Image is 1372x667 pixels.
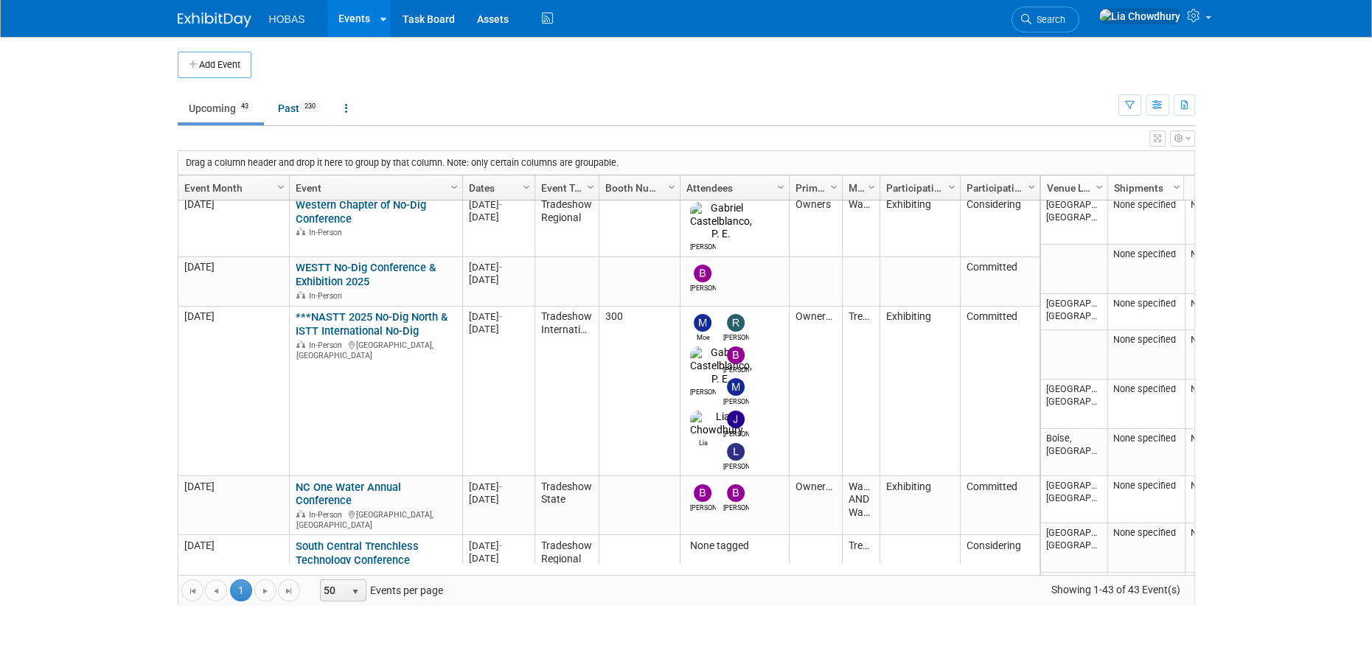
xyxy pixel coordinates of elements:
a: Column Settings [1169,175,1185,198]
span: Column Settings [520,181,532,193]
td: Committed [960,307,1040,476]
img: In-Person Event [296,510,305,517]
span: Column Settings [666,181,678,193]
div: Bryant Welch [690,502,716,513]
a: Column Settings [273,175,289,198]
span: None specified [1113,298,1176,309]
a: Search [1011,7,1079,32]
span: Search [1031,14,1065,25]
span: Events per page [301,579,458,601]
td: Considering [960,194,1040,257]
td: [DATE] [178,307,289,476]
span: 43 [237,101,253,112]
div: [DATE] [469,323,528,335]
span: select [349,586,361,598]
a: NC One Water Annual Conference [296,481,401,508]
a: Go to the next page [254,579,276,601]
span: - [499,199,502,210]
span: None specified [1191,383,1253,394]
span: None specified [1113,383,1176,394]
div: [DATE] [469,481,528,493]
td: Considering [960,535,1040,594]
span: None specified [1113,248,1176,259]
span: HOBAS [269,13,305,25]
img: In-Person Event [296,228,305,235]
img: In-Person Event [296,341,305,348]
div: [DATE] [469,198,528,211]
a: Event [296,175,453,200]
span: None specified [1113,334,1176,345]
img: Gabriel Castelblanco, P. E. [690,202,752,242]
td: Wastewater [842,194,880,257]
span: In-Person [309,291,347,301]
td: Exhibiting [880,194,960,257]
span: Go to the last page [283,585,295,597]
img: In-Person Event [296,291,305,298]
a: Dates [469,175,525,200]
div: Lindsey Thiele [723,461,749,472]
a: Go to the first page [181,579,203,601]
span: - [499,540,502,551]
button: Add Event [178,52,251,78]
span: - [499,311,502,322]
span: None specified [1191,199,1253,210]
img: Mike Bussio [727,378,745,396]
td: Committed [960,476,1040,535]
td: [GEOGRAPHIC_DATA], [GEOGRAPHIC_DATA] [1041,476,1107,523]
a: Column Settings [863,175,880,198]
td: [GEOGRAPHIC_DATA], [GEOGRAPHIC_DATA] [1041,380,1107,429]
a: ***NASTT 2025 No-Dig North & ISTT International No-Dig [296,310,448,338]
div: Drag a column header and drop it here to group by that column. Note: only certain columns are gro... [178,151,1194,175]
div: Bijan Khamanian [723,364,749,375]
img: Brett Ardizone [727,484,745,502]
img: Jeffrey LeBlanc [727,411,745,428]
td: [DATE] [178,476,289,535]
span: None specified [1191,433,1253,444]
span: Column Settings [585,181,596,193]
img: Lia Chowdhury [690,411,743,437]
td: Tradeshow Regional [534,535,599,594]
div: Rene Garcia [723,332,749,343]
td: [DATE] [178,194,289,257]
a: Column Settings [1023,175,1040,198]
span: In-Person [309,510,347,520]
span: 230 [300,101,320,112]
a: Booth Number [605,175,670,200]
div: [DATE] [469,261,528,273]
a: Column Settings [446,175,462,198]
a: Upcoming43 [178,94,264,122]
td: [GEOGRAPHIC_DATA], [GEOGRAPHIC_DATA] [1041,573,1107,646]
td: Owners/Engineers [789,476,842,535]
span: None specified [1191,334,1253,345]
div: [DATE] [469,310,528,323]
a: Column Settings [518,175,534,198]
td: Exhibiting [880,476,960,535]
span: In-Person [309,341,347,350]
div: Gabriel Castelblanco, P. E. [690,386,716,397]
span: None specified [1113,480,1176,491]
span: None specified [1191,248,1253,259]
span: None specified [1113,433,1176,444]
div: Gabriel Castelblanco, P. E. [690,241,716,252]
div: None tagged [686,539,782,553]
a: Shipments [1114,175,1175,200]
span: In-Person [309,228,347,237]
img: Lindsey Thiele [727,443,745,461]
div: [DATE] [469,552,528,565]
a: Participation Type [886,175,950,200]
img: Bryant Welch [694,484,711,502]
img: Bijan Khamanian [694,265,711,282]
a: South Central Trenchless Technology Conference [296,539,419,567]
a: Column Settings [773,175,789,198]
div: Moe Tamizifar [690,332,716,343]
span: None specified [1191,298,1253,309]
a: Column Settings [582,175,599,198]
div: Mike Bussio [723,396,749,407]
td: Trenchless [842,307,880,476]
span: None specified [1191,527,1253,538]
a: Go to the last page [278,579,300,601]
span: Column Settings [946,181,958,193]
a: Venue Location [1047,175,1098,200]
td: Owners/Engineers [789,307,842,476]
td: Tradeshow State [534,476,599,535]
